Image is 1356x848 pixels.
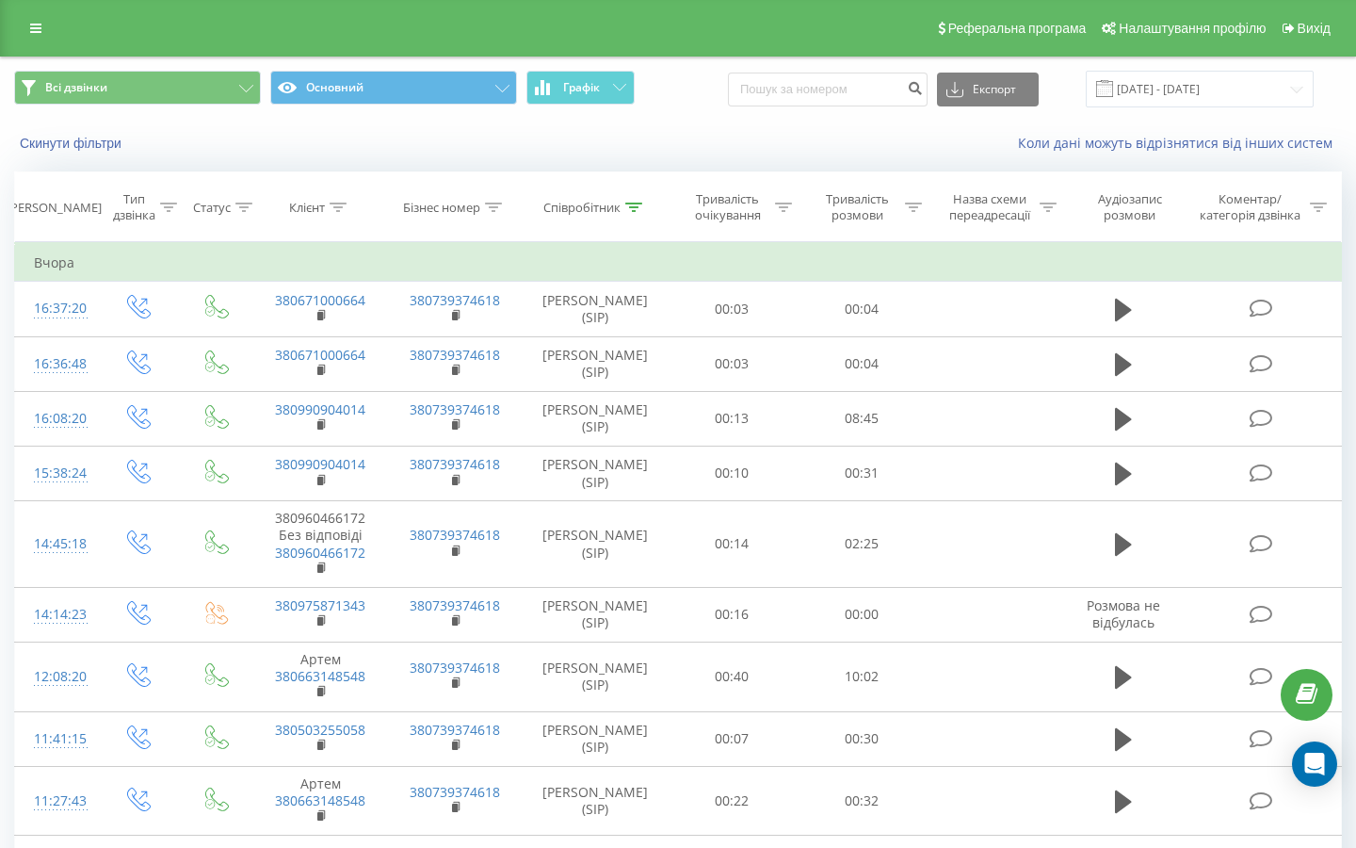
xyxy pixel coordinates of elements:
div: Статус [193,200,231,216]
td: 00:31 [797,446,927,500]
a: 380739374618 [410,659,500,677]
input: Пошук за номером [728,73,928,106]
a: 380990904014 [275,400,365,418]
td: 08:45 [797,391,927,446]
td: [PERSON_NAME] (SIP) [523,766,668,836]
td: 00:22 [668,766,798,836]
span: Реферальна програма [948,21,1087,36]
a: 380739374618 [410,400,500,418]
div: 11:41:15 [34,721,79,758]
div: 15:38:24 [34,455,79,492]
td: [PERSON_NAME] (SIP) [523,587,668,642]
button: Скинути фільтри [14,135,131,152]
td: [PERSON_NAME] (SIP) [523,501,668,588]
a: 380975871343 [275,596,365,614]
span: Налаштування профілю [1119,21,1266,36]
div: Співробітник [543,200,621,216]
td: [PERSON_NAME] (SIP) [523,711,668,766]
a: 380739374618 [410,455,500,473]
td: 00:00 [797,587,927,642]
td: 00:10 [668,446,798,500]
td: [PERSON_NAME] (SIP) [523,643,668,712]
td: [PERSON_NAME] (SIP) [523,336,668,391]
div: Тип дзвінка [113,191,155,223]
a: Коли дані можуть відрізнятися вiд інших систем [1018,134,1342,152]
div: 12:08:20 [34,659,79,695]
div: 14:45:18 [34,526,79,563]
a: 380739374618 [410,596,500,614]
div: Тривалість очікування [685,191,771,223]
button: Всі дзвінки [14,71,261,105]
td: [PERSON_NAME] (SIP) [523,391,668,446]
td: 00:16 [668,587,798,642]
td: 00:32 [797,766,927,836]
td: 380960466172 Без відповіді [253,501,388,588]
a: 380739374618 [410,291,500,309]
span: Всі дзвінки [45,80,107,95]
div: Назва схеми переадресації [944,191,1035,223]
td: 00:13 [668,391,798,446]
button: Експорт [937,73,1039,106]
span: Графік [563,81,600,94]
a: 380990904014 [275,455,365,473]
a: 380739374618 [410,526,500,544]
td: Артем [253,643,388,712]
td: 00:40 [668,643,798,712]
div: [PERSON_NAME] [7,200,102,216]
td: 00:03 [668,336,798,391]
span: Вихід [1298,21,1331,36]
a: 380671000664 [275,346,365,364]
div: 16:36:48 [34,346,79,383]
td: 00:04 [797,336,927,391]
div: 16:37:20 [34,290,79,327]
button: Графік [526,71,635,105]
a: 380503255058 [275,721,365,739]
div: Тривалість розмови [814,191,900,223]
td: [PERSON_NAME] (SIP) [523,446,668,500]
a: 380739374618 [410,346,500,364]
button: Основний [270,71,517,105]
a: 380663148548 [275,791,365,809]
td: 02:25 [797,501,927,588]
div: 11:27:43 [34,783,79,820]
div: 14:14:23 [34,596,79,633]
td: 00:30 [797,711,927,766]
div: Бізнес номер [403,200,480,216]
a: 380671000664 [275,291,365,309]
td: [PERSON_NAME] (SIP) [523,282,668,336]
td: 00:14 [668,501,798,588]
td: Артем [253,766,388,836]
a: 380739374618 [410,783,500,801]
td: Вчора [15,244,1342,282]
a: 380663148548 [275,667,365,685]
a: 380739374618 [410,721,500,739]
td: 10:02 [797,643,927,712]
div: 16:08:20 [34,400,79,437]
td: 00:04 [797,282,927,336]
span: Розмова не відбулась [1087,596,1160,631]
td: 00:07 [668,711,798,766]
div: Open Intercom Messenger [1292,742,1337,787]
div: Клієнт [289,200,325,216]
td: 00:03 [668,282,798,336]
div: Аудіозапис розмови [1078,191,1181,223]
div: Коментар/категорія дзвінка [1195,191,1305,223]
a: 380960466172 [275,544,365,562]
